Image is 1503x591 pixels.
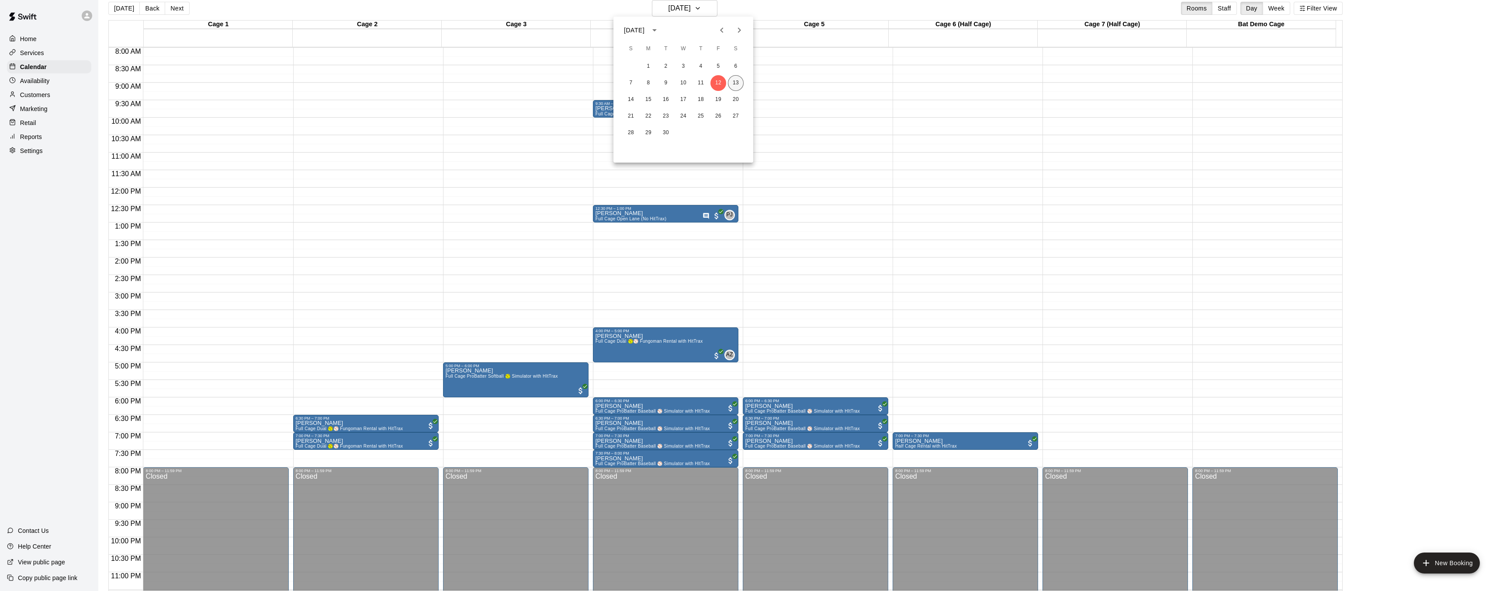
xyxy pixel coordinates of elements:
[647,23,662,38] button: calendar view is open, switch to year view
[658,59,674,74] button: 2
[641,125,656,141] button: 29
[710,40,726,58] span: Friday
[641,108,656,124] button: 22
[710,92,726,108] button: 19
[641,92,656,108] button: 15
[658,75,674,91] button: 9
[623,75,639,91] button: 7
[623,92,639,108] button: 14
[713,21,731,39] button: Previous month
[675,75,691,91] button: 10
[710,75,726,91] button: 12
[641,75,656,91] button: 8
[623,108,639,124] button: 21
[710,59,726,74] button: 5
[675,59,691,74] button: 3
[728,108,744,124] button: 27
[658,40,674,58] span: Tuesday
[641,40,656,58] span: Monday
[693,59,709,74] button: 4
[693,75,709,91] button: 11
[710,108,726,124] button: 26
[728,40,744,58] span: Saturday
[693,40,709,58] span: Thursday
[728,75,744,91] button: 13
[693,92,709,108] button: 18
[675,108,691,124] button: 24
[658,125,674,141] button: 30
[641,59,656,74] button: 1
[675,92,691,108] button: 17
[728,59,744,74] button: 6
[693,108,709,124] button: 25
[658,92,674,108] button: 16
[675,40,691,58] span: Wednesday
[623,40,639,58] span: Sunday
[624,26,644,35] div: [DATE]
[658,108,674,124] button: 23
[623,125,639,141] button: 28
[728,92,744,108] button: 20
[731,21,748,39] button: Next month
